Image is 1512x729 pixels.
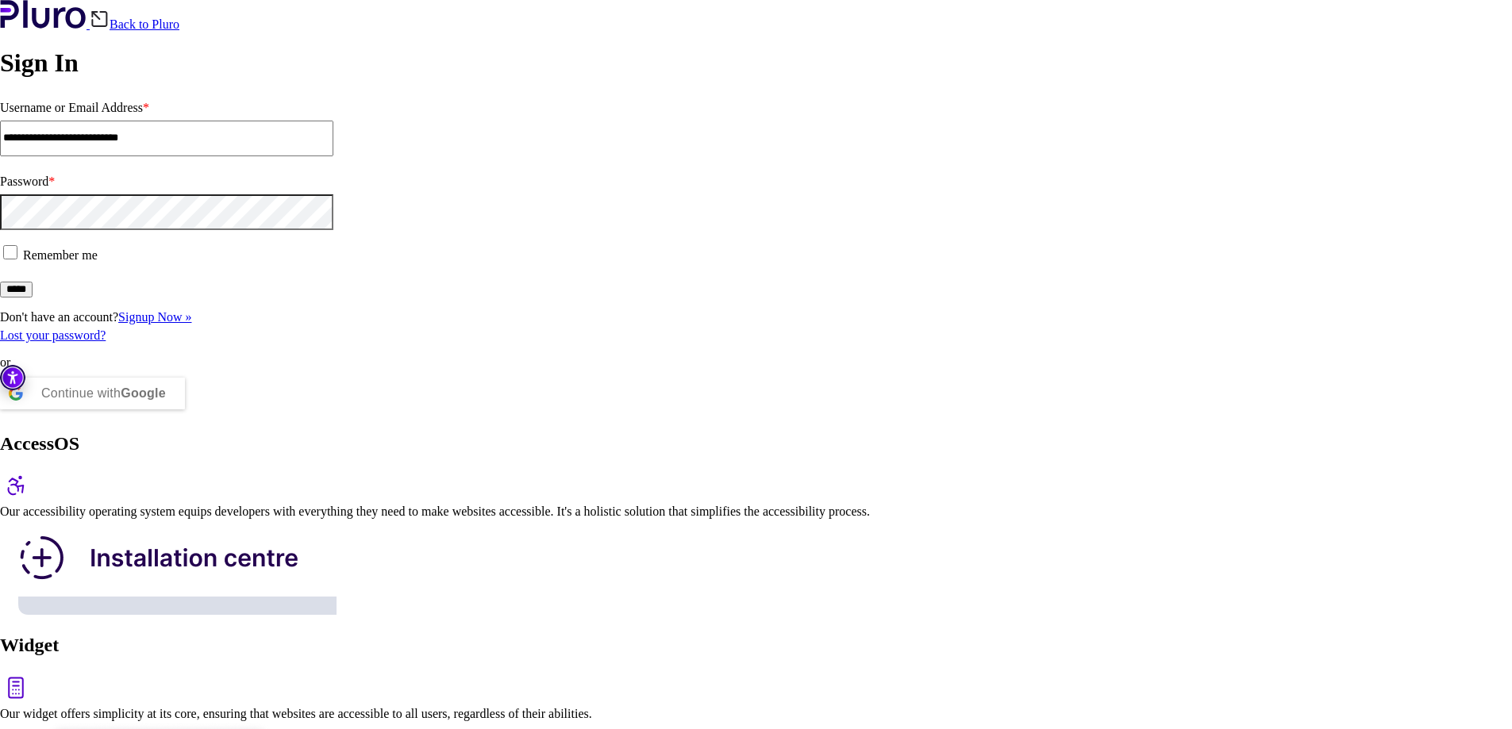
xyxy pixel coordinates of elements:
a: Back to Pluro [90,17,179,31]
div: Continue with [41,378,166,409]
img: Back icon [90,10,110,29]
a: Signup Now » [118,310,191,324]
b: Google [121,386,166,400]
input: Remember me [3,245,17,259]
